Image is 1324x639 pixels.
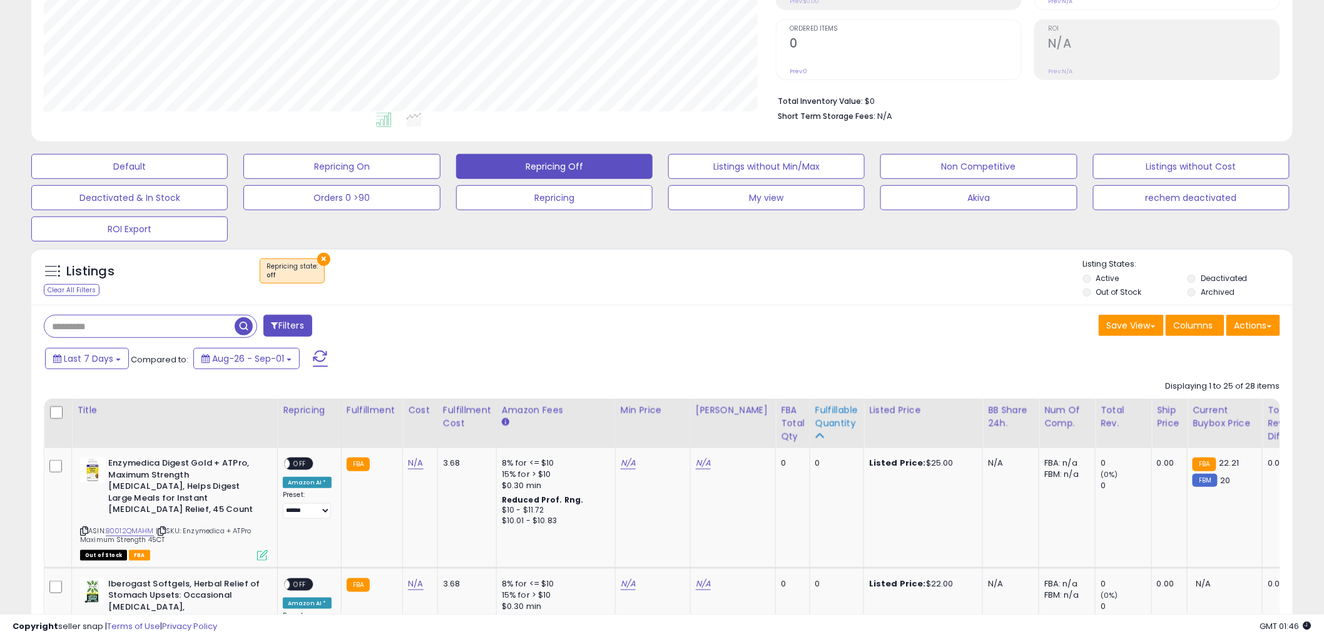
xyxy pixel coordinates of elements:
div: FBA: n/a [1044,458,1086,469]
div: 0 [815,578,854,590]
small: (0%) [1101,469,1118,479]
div: Fulfillable Quantity [815,404,858,430]
div: Amazon AI * [283,598,332,609]
div: 0.00 [1157,458,1178,469]
div: 0 [815,458,854,469]
span: ROI [1048,26,1280,33]
div: ASIN: [80,458,268,560]
div: 0 [1101,480,1151,491]
div: 3.68 [443,578,487,590]
button: Listings without Cost [1093,154,1290,179]
b: Listed Price: [869,578,926,590]
b: Reduced Prof. Rng. [502,494,584,505]
div: $25.00 [869,458,973,469]
div: 15% for > $10 [502,469,606,480]
div: 0.00 [1268,578,1287,590]
span: FBA [129,550,150,561]
span: N/A [877,110,892,122]
div: $10 - $11.72 [502,505,606,516]
span: | SKU: Enzymedica + ATPro Maximum Strength 45CT [80,526,251,544]
div: Preset: [283,491,332,519]
button: × [317,253,330,266]
label: Active [1096,273,1119,284]
small: (0%) [1101,590,1118,600]
div: Num of Comp. [1044,404,1090,430]
div: N/A [988,578,1029,590]
button: Save View [1099,315,1164,336]
span: All listings that are currently out of stock and unavailable for purchase on Amazon [80,550,127,561]
div: FBM: n/a [1044,590,1086,601]
small: Prev: N/A [1048,68,1072,75]
div: FBM: n/a [1044,469,1086,480]
div: FBA Total Qty [781,404,805,443]
label: Archived [1201,287,1235,297]
b: Enzymedica Digest Gold + ATPro, Maximum Strength [MEDICAL_DATA], Helps Digest Large Meals for Ins... [108,458,260,519]
button: Non Competitive [880,154,1077,179]
small: Prev: 0 [790,68,807,75]
a: N/A [621,578,636,590]
div: Total Rev. [1101,404,1146,430]
a: N/A [696,457,711,469]
div: 0 [1101,601,1151,612]
div: Clear All Filters [44,284,99,296]
h5: Listings [66,263,115,280]
button: Listings without Min/Max [668,154,865,179]
div: Amazon Fees [502,404,610,417]
button: Aug-26 - Sep-01 [193,348,300,369]
b: Total Inventory Value: [778,96,863,106]
div: Current Buybox Price [1193,404,1257,430]
div: FBA: n/a [1044,578,1086,590]
span: Last 7 Days [64,352,113,365]
span: 2025-09-9 01:46 GMT [1260,620,1311,632]
span: Compared to: [131,354,188,366]
a: N/A [621,457,636,469]
div: off [267,271,318,280]
a: B0012QMAHM [106,526,154,536]
a: Privacy Policy [162,620,217,632]
img: 41zPT66qI1L._SL40_.jpg [80,458,105,483]
button: Filters [263,315,312,337]
div: $22.00 [869,578,973,590]
div: Repricing [283,404,336,417]
button: Orders 0 >90 [243,185,440,210]
div: Cost [408,404,432,417]
span: OFF [290,459,310,469]
button: Repricing Off [456,154,653,179]
div: 8% for <= $10 [502,458,606,469]
div: 0.00 [1157,578,1178,590]
b: Short Term Storage Fees: [778,111,875,121]
div: Title [77,404,272,417]
button: Deactivated & In Stock [31,185,228,210]
button: Columns [1166,315,1225,336]
div: Listed Price [869,404,977,417]
div: Displaying 1 to 25 of 28 items [1166,381,1280,392]
div: BB Share 24h. [988,404,1034,430]
a: N/A [408,457,423,469]
span: Repricing state : [267,262,318,280]
button: Akiva [880,185,1077,210]
small: FBA [347,578,370,592]
div: 8% for <= $10 [502,578,606,590]
div: 3.68 [443,458,487,469]
p: Listing States: [1083,258,1293,270]
h2: N/A [1048,36,1280,53]
span: 20 [1221,474,1231,486]
button: Last 7 Days [45,348,129,369]
button: My view [668,185,865,210]
div: 0.00 [1268,458,1287,469]
div: 0 [1101,578,1151,590]
img: 41FJCuLLQ7L._SL40_.jpg [80,578,105,603]
div: Fulfillment [347,404,397,417]
div: Fulfillment Cost [443,404,491,430]
div: $10.01 - $10.83 [502,516,606,526]
b: Listed Price: [869,457,926,469]
small: FBA [347,458,370,471]
small: FBA [1193,458,1216,471]
button: Actions [1226,315,1280,336]
span: OFF [290,579,310,590]
li: $0 [778,93,1271,108]
a: N/A [408,578,423,590]
span: Columns [1174,319,1213,332]
div: seller snap | | [13,621,217,633]
strong: Copyright [13,620,58,632]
